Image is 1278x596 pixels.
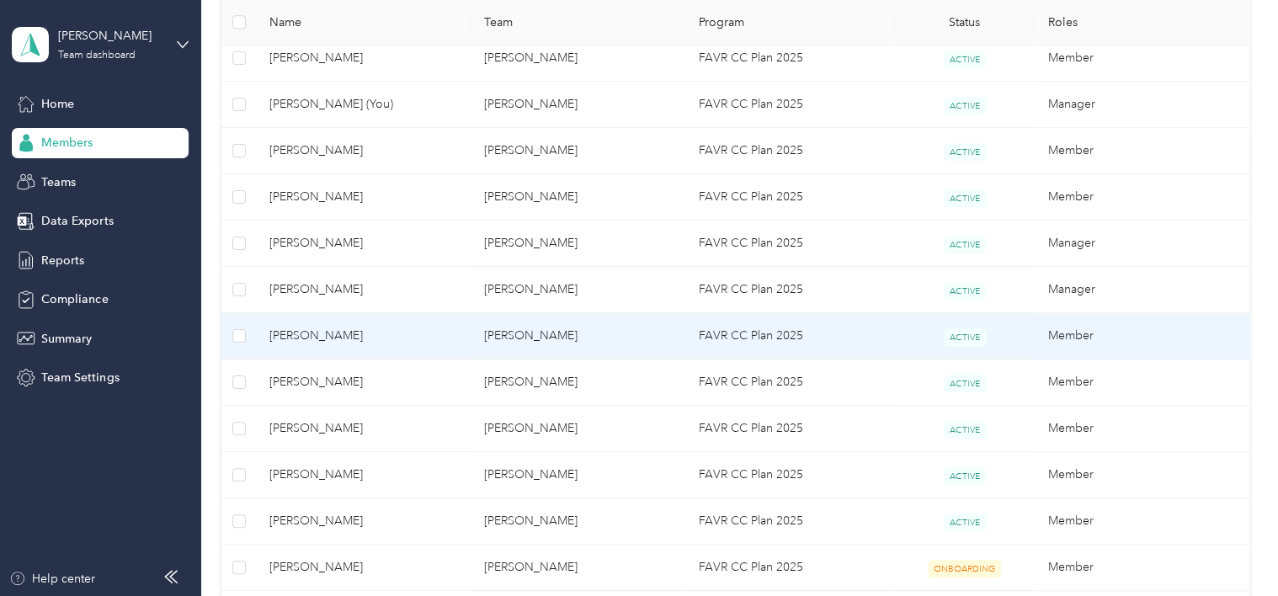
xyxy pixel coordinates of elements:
[269,16,457,30] span: Name
[9,570,95,588] button: Help center
[269,188,457,206] span: [PERSON_NAME]
[256,452,471,498] td: Tina M. Ward
[269,141,457,160] span: [PERSON_NAME]
[685,498,895,545] td: FAVR CC Plan 2025
[269,419,457,438] span: [PERSON_NAME]
[269,95,457,114] span: [PERSON_NAME] (You)
[685,452,895,498] td: FAVR CC Plan 2025
[256,221,471,267] td: Andrew S. Painter
[1034,82,1249,128] td: Manager
[41,95,74,113] span: Home
[928,560,1001,577] span: ONBOARDING
[471,313,685,359] td: Scott Gstell
[471,498,685,545] td: Andrew Painter
[256,267,471,313] td: Andrew T. Watson
[471,174,685,221] td: Scott Gstell
[1034,35,1249,82] td: Member
[471,452,685,498] td: Andrew Watson
[256,82,471,128] td: Scott E. Gstell (You)
[256,498,471,545] td: Matthew T. Macon
[471,128,685,174] td: C Latasiewicz
[471,221,685,267] td: Andrew Painter
[471,82,685,128] td: Scott Gstell
[685,174,895,221] td: FAVR CC Plan 2025
[685,267,895,313] td: FAVR CC Plan 2025
[471,545,685,591] td: Scott Gstell
[41,252,84,269] span: Reports
[685,82,895,128] td: FAVR CC Plan 2025
[58,27,163,45] div: [PERSON_NAME]
[1034,406,1249,452] td: Member
[269,327,457,345] span: [PERSON_NAME]
[944,97,986,114] span: ACTIVE
[1034,359,1249,406] td: Member
[685,35,895,82] td: FAVR CC Plan 2025
[256,313,471,359] td: Michael S. Pittman
[1034,498,1249,545] td: Member
[1034,267,1249,313] td: Manager
[471,35,685,82] td: Charles Smith
[685,221,895,267] td: FAVR CC Plan 2025
[256,174,471,221] td: Dustin E. Simpson
[1034,221,1249,267] td: Manager
[685,406,895,452] td: FAVR CC Plan 2025
[685,128,895,174] td: FAVR CC Plan 2025
[41,173,76,191] span: Teams
[41,369,119,386] span: Team Settings
[256,406,471,452] td: David B. Ward
[269,466,457,484] span: [PERSON_NAME]
[1034,128,1249,174] td: Member
[256,359,471,406] td: Adam M. Noda
[685,359,895,406] td: FAVR CC Plan 2025
[685,313,895,359] td: FAVR CC Plan 2025
[944,328,986,346] span: ACTIVE
[269,234,457,253] span: [PERSON_NAME]
[685,545,895,591] td: FAVR CC Plan 2025
[269,280,457,299] span: [PERSON_NAME]
[269,373,457,391] span: [PERSON_NAME]
[58,51,136,61] div: Team dashboard
[471,267,685,313] td: Andrew Watson
[256,545,471,591] td: Craig E. Latasiewicz
[1034,313,1249,359] td: Member
[944,467,986,485] span: ACTIVE
[256,35,471,82] td: Ronald P. Pogue
[944,143,986,161] span: ACTIVE
[41,134,93,152] span: Members
[1034,545,1249,591] td: Member
[269,49,457,67] span: [PERSON_NAME]
[256,128,471,174] td: Staci E. Schauman
[944,421,986,439] span: ACTIVE
[41,212,113,230] span: Data Exports
[1184,502,1278,596] iframe: Everlance-gr Chat Button Frame
[1034,452,1249,498] td: Member
[269,558,457,577] span: [PERSON_NAME]
[944,236,986,253] span: ACTIVE
[269,512,457,530] span: [PERSON_NAME]
[944,514,986,531] span: ACTIVE
[41,330,92,348] span: Summary
[471,359,685,406] td: Scott Gstell
[944,51,986,68] span: ACTIVE
[1034,174,1249,221] td: Member
[944,375,986,392] span: ACTIVE
[944,189,986,207] span: ACTIVE
[41,290,108,308] span: Compliance
[895,545,1035,591] td: ONBOARDING
[944,282,986,300] span: ACTIVE
[471,406,685,452] td: Scott Gstell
